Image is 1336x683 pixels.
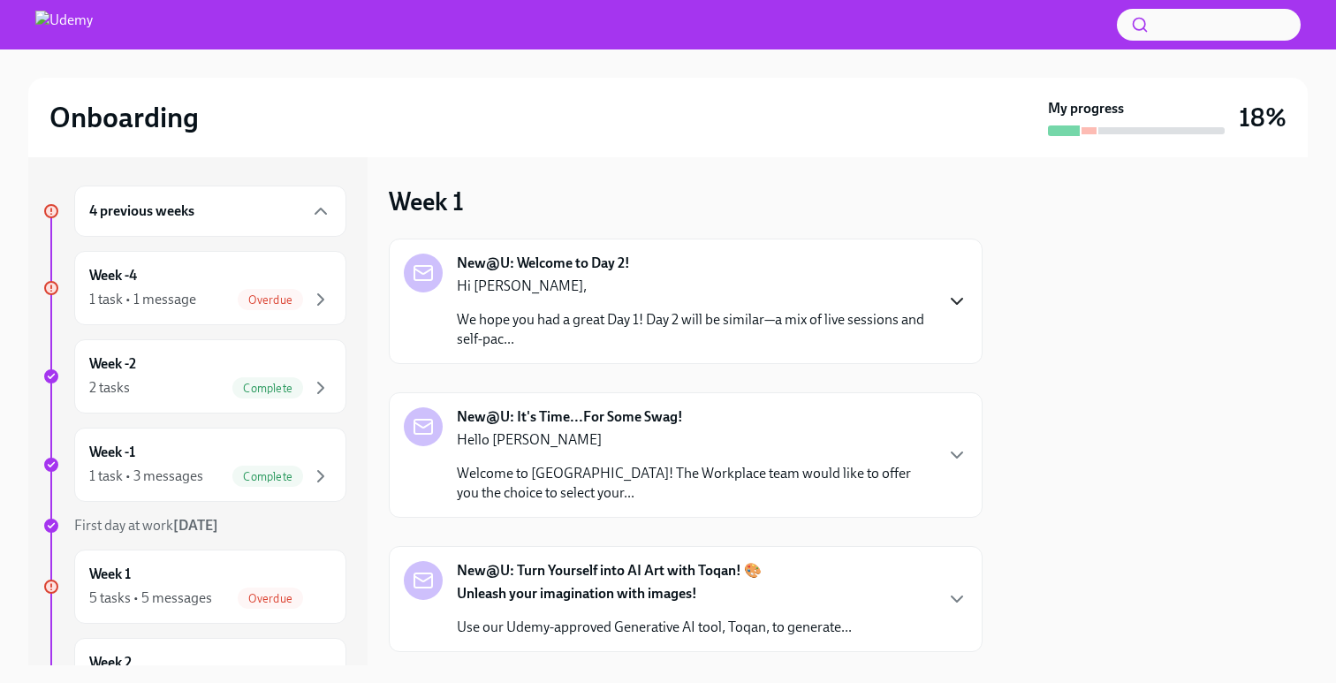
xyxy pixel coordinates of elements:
[74,517,218,534] span: First day at work
[457,464,932,503] p: Welcome to [GEOGRAPHIC_DATA]! The Workplace team would like to offer you the choice to select you...
[457,277,932,296] p: Hi [PERSON_NAME],
[42,251,346,325] a: Week -41 task • 1 messageOverdue
[89,266,137,285] h6: Week -4
[42,339,346,414] a: Week -22 tasksComplete
[89,653,132,672] h6: Week 2
[389,186,464,217] h3: Week 1
[238,592,303,605] span: Overdue
[89,378,130,398] div: 2 tasks
[457,430,932,450] p: Hello [PERSON_NAME]
[457,407,683,427] strong: New@U: It's Time...For Some Swag!
[1239,102,1287,133] h3: 18%
[232,470,303,483] span: Complete
[232,382,303,395] span: Complete
[49,100,199,135] h2: Onboarding
[42,550,346,624] a: Week 15 tasks • 5 messagesOverdue
[457,310,932,349] p: We hope you had a great Day 1! Day 2 will be similar—a mix of live sessions and self-pac...
[74,186,346,237] div: 4 previous weeks
[35,11,93,39] img: Udemy
[89,354,136,374] h6: Week -2
[89,290,196,309] div: 1 task • 1 message
[457,254,630,273] strong: New@U: Welcome to Day 2!
[42,428,346,502] a: Week -11 task • 3 messagesComplete
[89,443,135,462] h6: Week -1
[89,565,131,584] h6: Week 1
[89,201,194,221] h6: 4 previous weeks
[238,293,303,307] span: Overdue
[1048,99,1124,118] strong: My progress
[89,467,203,486] div: 1 task • 3 messages
[457,585,697,602] strong: Unleash your imagination with images!
[89,588,212,608] div: 5 tasks • 5 messages
[457,618,852,637] p: Use our Udemy-approved Generative AI tool, Toqan, to generate...
[42,516,346,535] a: First day at work[DATE]
[457,561,762,581] strong: New@U: Turn Yourself into AI Art with Toqan! 🎨
[173,517,218,534] strong: [DATE]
